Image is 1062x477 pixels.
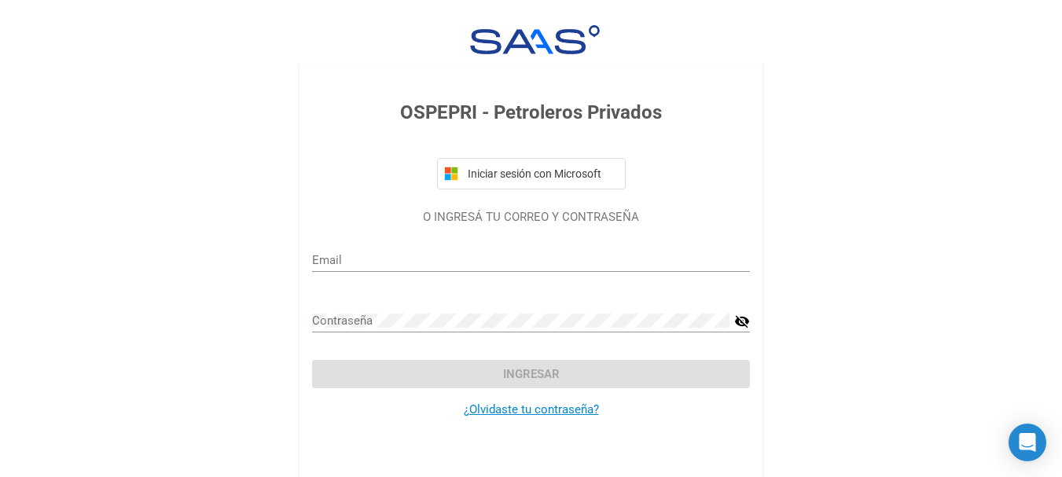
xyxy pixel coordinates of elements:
[312,208,750,226] p: O INGRESÁ TU CORREO Y CONTRASEÑA
[734,312,750,331] mat-icon: visibility_off
[503,367,560,381] span: Ingresar
[437,158,626,189] button: Iniciar sesión con Microsoft
[1009,424,1046,461] div: Open Intercom Messenger
[465,167,619,180] span: Iniciar sesión con Microsoft
[464,402,599,416] a: ¿Olvidaste tu contraseña?
[312,360,750,388] button: Ingresar
[312,98,750,127] h3: OSPEPRI - Petroleros Privados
